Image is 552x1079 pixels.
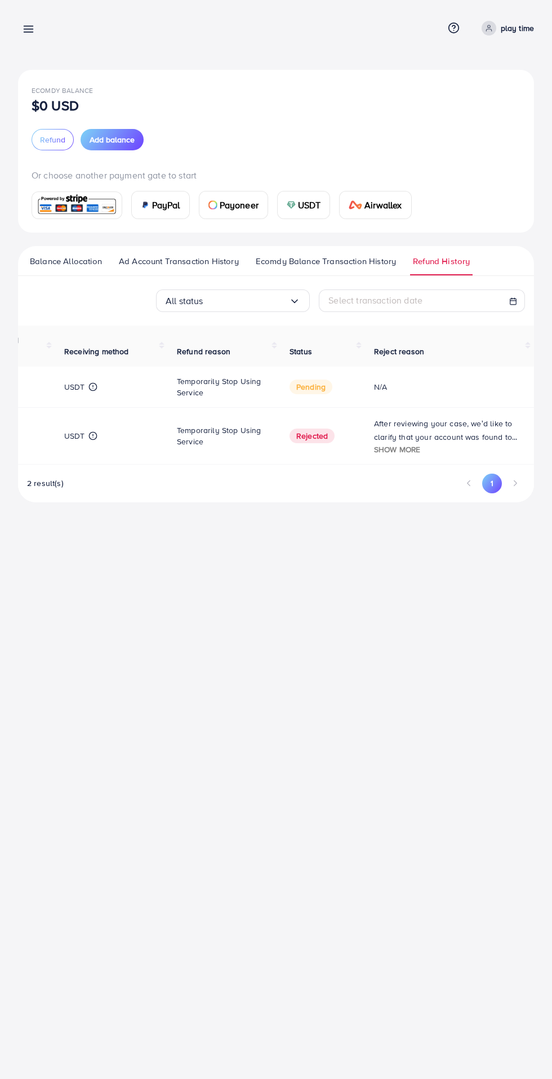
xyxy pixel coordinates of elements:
span: Temporarily stop using service [177,376,261,398]
a: play time [477,21,534,35]
iframe: Chat [504,1028,544,1071]
p: USDT [64,429,85,443]
span: Ad Account Transaction History [119,255,239,267]
span: Refund History [413,255,470,267]
span: PayPal [152,198,180,212]
p: After reviewing your case, we’d like to clarify that your account was found to have committed a o... [374,417,525,444]
span: Temporarily stop using service [177,425,261,447]
button: Go to page 1 [482,474,502,493]
img: card [287,200,296,209]
a: cardPayPal [131,191,190,219]
span: Reject reason [374,346,424,357]
span: 2 result(s) [27,478,64,489]
span: Balance Allocation [30,255,102,267]
span: Airwallex [364,198,402,212]
ul: Pagination [459,474,525,493]
a: cardUSDT [277,191,331,219]
span: All status [166,292,203,310]
span: Refund reason [177,346,230,357]
a: cardAirwallex [339,191,411,219]
p: USDT [64,380,85,394]
span: USDT [298,198,321,212]
p: Or choose another payment gate to start [32,168,520,182]
span: Status [290,346,312,357]
span: Refund [40,134,65,145]
span: Payoneer [220,198,259,212]
a: card [32,191,122,219]
img: card [141,200,150,209]
a: cardPayoneer [199,191,268,219]
span: pending [290,380,332,394]
span: Add balance [90,134,135,145]
button: Add balance [81,129,144,150]
span: Receiving method [64,346,129,357]
img: card [349,200,362,209]
input: Search for option [203,292,290,310]
p: play time [501,21,534,35]
span: Rejected [290,429,335,443]
div: Search for option [156,289,310,312]
p: $0 USD [32,99,79,112]
img: card [208,200,217,209]
button: Refund [32,129,74,150]
span: N/A [374,381,387,393]
span: Show more [374,444,420,454]
span: Select transaction date [328,294,422,306]
img: card [35,193,118,217]
span: Ecomdy Balance Transaction History [256,255,396,267]
span: Ecomdy Balance [32,86,93,95]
